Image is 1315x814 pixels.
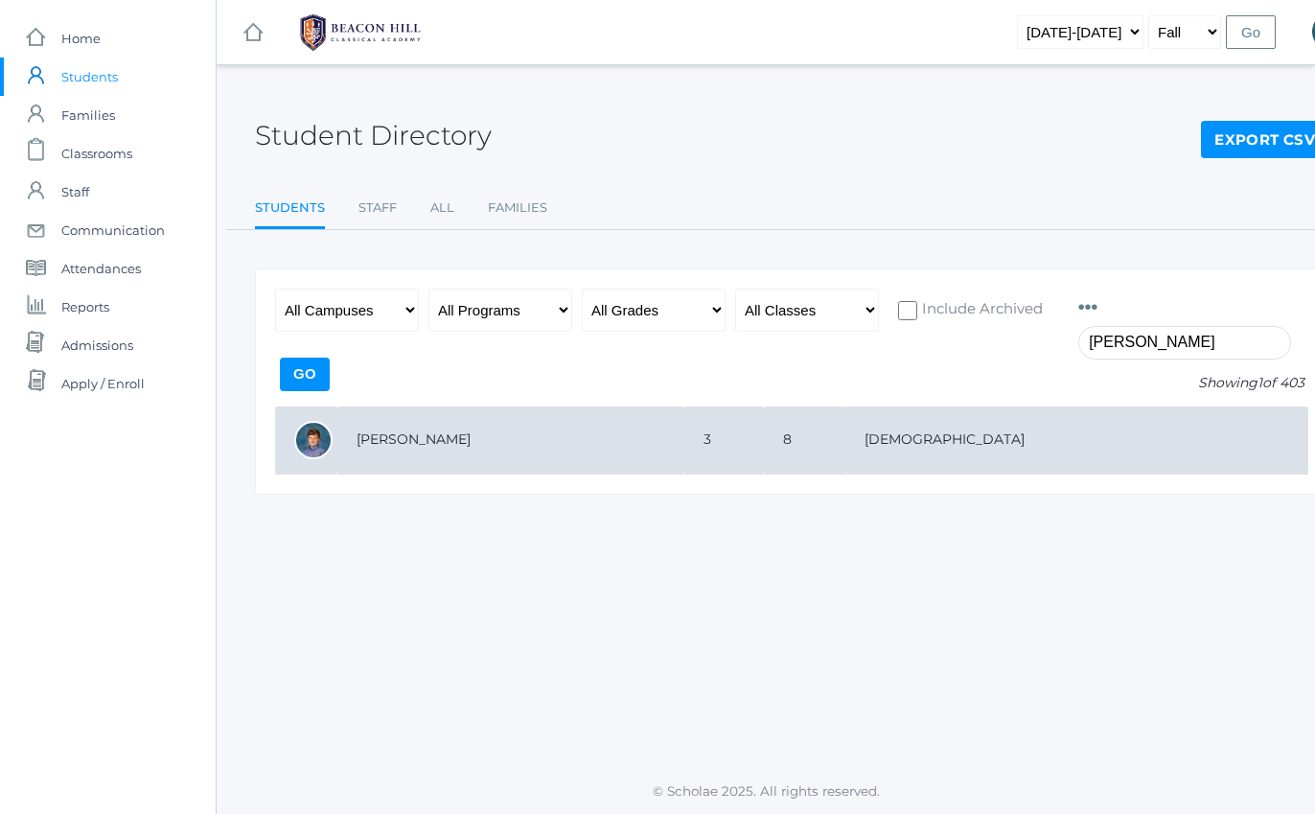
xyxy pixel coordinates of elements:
[1226,15,1276,49] input: Go
[61,211,165,249] span: Communication
[280,358,330,391] input: Go
[288,9,432,57] img: BHCALogos-05-308ed15e86a5a0abce9b8dd61676a3503ac9727e845dece92d48e8588c001991.png
[917,298,1043,322] span: Include Archived
[61,249,141,288] span: Attendances
[764,407,845,475] td: 8
[1078,326,1291,360] input: Filter by name
[845,407,1308,475] td: [DEMOGRAPHIC_DATA]
[898,301,917,320] input: Include Archived
[488,189,547,227] a: Families
[1078,373,1308,393] p: Showing of 403
[430,189,454,227] a: All
[358,189,397,227] a: Staff
[61,364,145,403] span: Apply / Enroll
[255,121,492,151] h2: Student Directory
[217,781,1315,801] p: © Scholae 2025. All rights reserved.
[61,58,118,96] span: Students
[61,173,89,211] span: Staff
[255,189,325,230] a: Students
[61,134,132,173] span: Classrooms
[61,288,109,326] span: Reports
[1257,374,1262,391] span: 1
[61,96,115,134] span: Families
[337,407,684,475] td: [PERSON_NAME]
[61,326,133,364] span: Admissions
[61,19,101,58] span: Home
[294,421,333,459] div: Shiloh Canty
[684,407,764,475] td: 3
